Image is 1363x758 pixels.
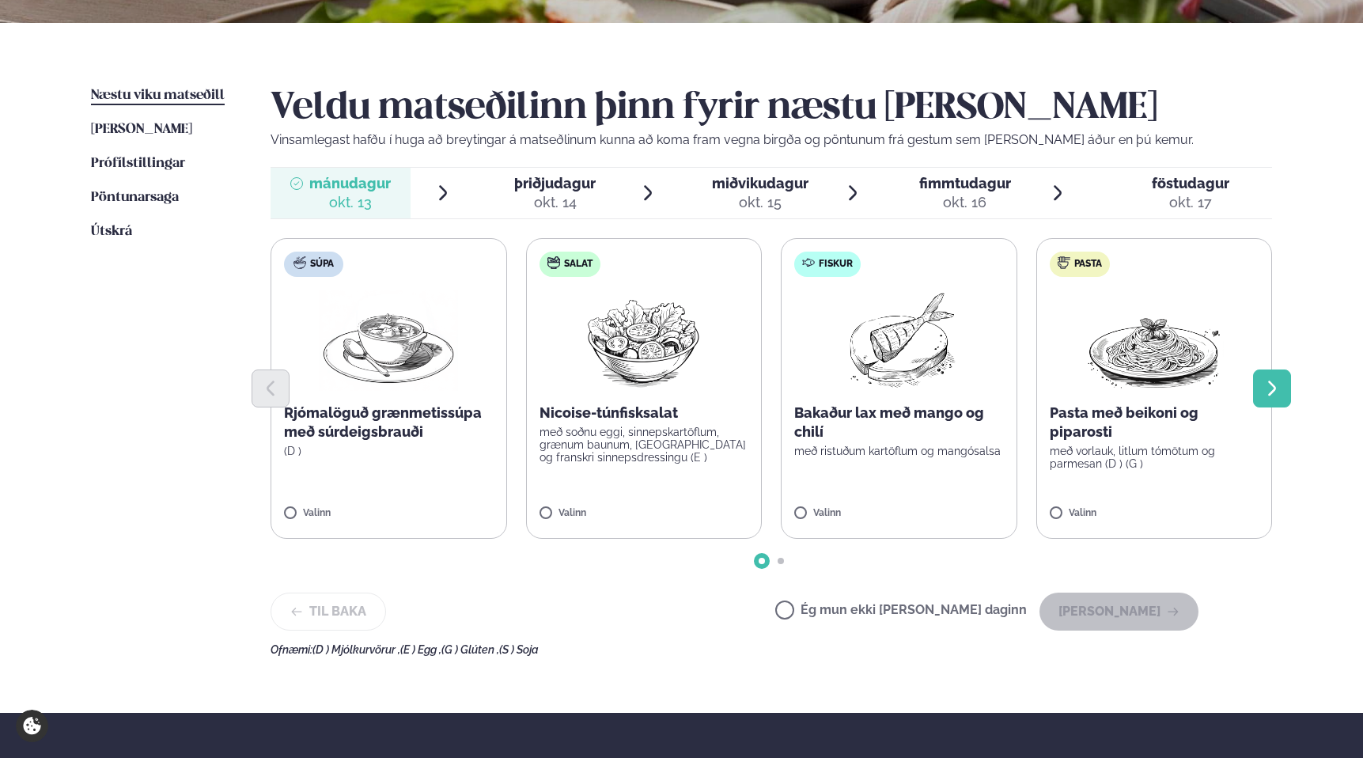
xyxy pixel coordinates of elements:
div: okt. 16 [919,193,1011,212]
span: þriðjudagur [514,175,596,191]
span: (G ) Glúten , [441,643,499,656]
span: (S ) Soja [499,643,539,656]
p: með vorlauk, litlum tómötum og parmesan (D ) (G ) [1050,445,1259,470]
a: Prófílstillingar [91,154,185,173]
button: Til baka [271,593,386,631]
a: Útskrá [91,222,132,241]
p: Bakaður lax með mango og chilí [794,404,1004,442]
a: Næstu viku matseðill [91,86,225,105]
span: Salat [564,258,593,271]
a: [PERSON_NAME] [91,120,192,139]
span: Útskrá [91,225,132,238]
img: Salad.png [574,290,714,391]
p: Pasta með beikoni og piparosti [1050,404,1259,442]
span: mánudagur [309,175,391,191]
p: Rjómalöguð grænmetissúpa með súrdeigsbrauði [284,404,494,442]
img: Fish.png [829,290,969,391]
span: (D ) Mjólkurvörur , [312,643,400,656]
a: Pöntunarsaga [91,188,179,207]
span: Pöntunarsaga [91,191,179,204]
span: Súpa [310,258,334,271]
div: okt. 17 [1152,193,1229,212]
div: okt. 15 [712,193,808,212]
img: soup.svg [293,256,306,269]
div: okt. 13 [309,193,391,212]
span: Prófílstillingar [91,157,185,170]
span: fimmtudagur [919,175,1011,191]
span: föstudagur [1152,175,1229,191]
img: fish.svg [802,256,815,269]
span: miðvikudagur [712,175,808,191]
p: Vinsamlegast hafðu í huga að breytingar á matseðlinum kunna að koma fram vegna birgða og pöntunum... [271,131,1272,150]
img: Soup.png [319,290,458,391]
span: (E ) Egg , [400,643,441,656]
button: [PERSON_NAME] [1039,593,1198,631]
span: Go to slide 2 [778,558,784,564]
div: okt. 14 [514,193,596,212]
p: Nicoise-túnfisksalat [540,404,749,423]
h2: Veldu matseðilinn þinn fyrir næstu [PERSON_NAME] [271,86,1272,131]
p: með ristuðum kartöflum og mangósalsa [794,445,1004,457]
span: Pasta [1074,258,1102,271]
div: Ofnæmi: [271,643,1272,656]
img: salad.svg [547,256,560,269]
img: Spagetti.png [1085,290,1224,391]
span: Go to slide 1 [759,558,765,564]
span: [PERSON_NAME] [91,123,192,136]
span: Fiskur [819,258,853,271]
span: Næstu viku matseðill [91,89,225,102]
button: Previous slide [252,370,290,407]
p: (D ) [284,445,494,457]
button: Next slide [1253,370,1291,407]
img: pasta.svg [1058,256,1070,269]
p: með soðnu eggi, sinnepskartöflum, grænum baunum, [GEOGRAPHIC_DATA] og franskri sinnepsdressingu (E ) [540,426,749,464]
a: Cookie settings [16,710,48,742]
